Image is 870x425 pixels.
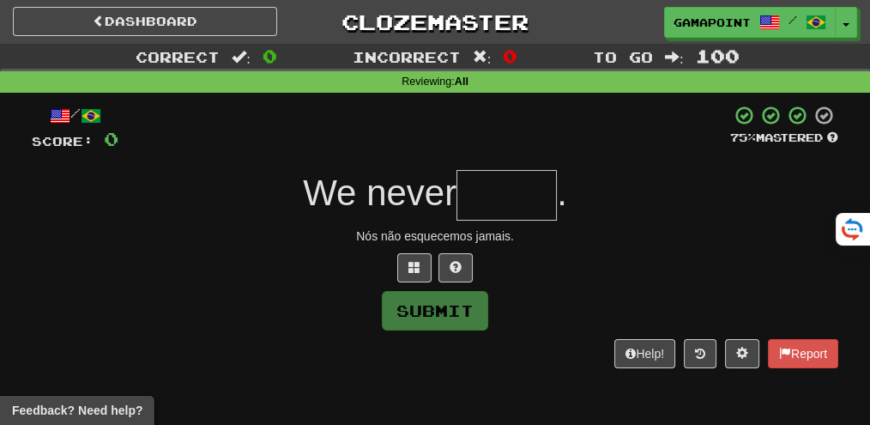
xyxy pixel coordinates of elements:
[353,48,461,65] span: Incorrect
[32,134,94,149] span: Score:
[382,291,488,331] button: Submit
[730,131,756,144] span: 75 %
[12,402,142,419] span: Open feedback widget
[232,50,251,64] span: :
[557,173,567,213] span: .
[593,48,653,65] span: To go
[303,173,456,213] span: We never
[684,339,716,368] button: Round history (alt+y)
[788,14,797,26] span: /
[664,7,836,38] a: GamaPoint /
[263,46,277,66] span: 0
[674,15,751,30] span: GamaPoint
[136,48,220,65] span: Correct
[438,253,473,282] button: Single letter hint - you only get 1 per sentence and score half the points! alt+h
[13,7,277,36] a: Dashboard
[503,46,517,66] span: 0
[32,105,118,126] div: /
[397,253,432,282] button: Switch sentence to multiple choice alt+p
[303,7,567,37] a: Clozemaster
[32,228,838,245] div: Nós não esquecemos jamais.
[730,131,838,146] div: Mastered
[455,76,468,88] strong: All
[665,50,684,64] span: :
[768,339,838,368] button: Report
[614,339,675,368] button: Help!
[104,128,118,149] span: 0
[473,50,492,64] span: :
[696,46,740,66] span: 100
